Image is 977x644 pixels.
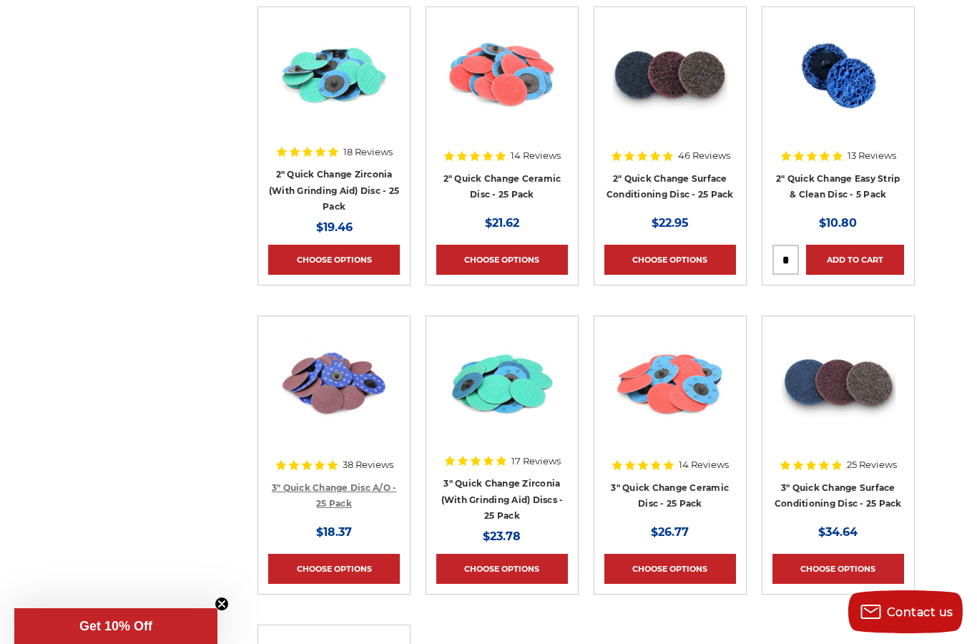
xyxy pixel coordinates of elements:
[14,608,217,644] div: Get 10% OffClose teaser
[819,216,857,230] span: $10.80
[79,619,152,633] span: Get 10% Off
[806,245,904,275] a: Add to Cart
[613,326,727,441] img: 3 inch ceramic roloc discs
[483,530,521,543] span: $23.78
[775,482,902,509] a: 3" Quick Change Surface Conditioning Disc - 25 Pack
[316,220,353,234] span: $19.46
[443,173,561,200] a: 2" Quick Change Ceramic Disc - 25 Pack
[776,173,900,200] a: 2" Quick Change Easy Strip & Clean Disc - 5 Pack
[268,17,400,149] a: 2 inch zirconia plus grinding aid quick change disc
[848,590,963,633] button: Contact us
[441,478,564,521] a: 3" Quick Change Zirconia (With Grinding Aid) Discs - 25 Pack
[772,326,904,458] a: 3-inch surface conditioning quick change disc by Black Hawk Abrasives
[436,326,568,458] a: 3 Inch Quick Change Discs with Grinding Aid
[604,245,736,275] a: Choose Options
[343,147,393,157] span: 18 Reviews
[772,17,904,149] a: 2 inch strip and clean blue quick change discs
[611,482,729,509] a: 3" Quick Change Ceramic Disc - 25 Pack
[511,457,561,466] span: 17 Reviews
[607,173,734,200] a: 2" Quick Change Surface Conditioning Disc - 25 Pack
[781,326,895,441] img: 3-inch surface conditioning quick change disc by Black Hawk Abrasives
[678,151,730,160] span: 46 Reviews
[652,216,689,230] span: $22.95
[651,525,689,539] span: $26.77
[848,151,896,160] span: 13 Reviews
[780,17,896,132] img: 2 inch strip and clean blue quick change discs
[847,460,897,469] span: 25 Reviews
[215,597,229,611] button: Close teaser
[887,605,953,619] span: Contact us
[343,460,393,469] span: 38 Reviews
[613,17,727,132] img: Black Hawk Abrasives 2 inch quick change disc for surface preparation on metals
[268,245,400,275] a: Choose Options
[436,17,568,149] a: 2 inch quick change sanding disc Ceramic
[268,326,400,458] a: 3-inch aluminum oxide quick change sanding discs for sanding and deburring
[679,460,729,469] span: 14 Reviews
[772,554,904,584] a: Choose Options
[445,326,559,441] img: 3 Inch Quick Change Discs with Grinding Aid
[604,554,736,584] a: Choose Options
[604,17,736,149] a: Black Hawk Abrasives 2 inch quick change disc for surface preparation on metals
[436,554,568,584] a: Choose Options
[277,17,391,132] img: 2 inch zirconia plus grinding aid quick change disc
[316,525,352,539] span: $18.37
[269,169,399,212] a: 2" Quick Change Zirconia (With Grinding Aid) Disc - 25 Pack
[604,326,736,458] a: 3 inch ceramic roloc discs
[268,554,400,584] a: Choose Options
[272,482,397,509] a: 3" Quick Change Disc A/O - 25 Pack
[445,17,559,132] img: 2 inch quick change sanding disc Ceramic
[436,245,568,275] a: Choose Options
[818,525,858,539] span: $34.64
[511,151,561,160] span: 14 Reviews
[485,216,519,230] span: $21.62
[277,326,391,441] img: 3-inch aluminum oxide quick change sanding discs for sanding and deburring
